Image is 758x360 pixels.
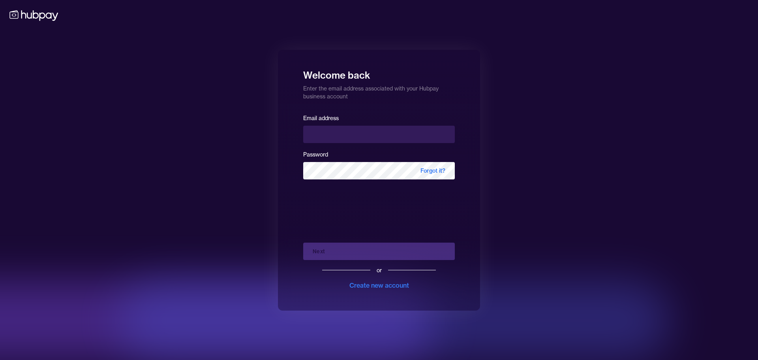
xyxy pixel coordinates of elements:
[349,281,409,290] div: Create new account
[303,115,339,122] label: Email address
[303,81,455,100] p: Enter the email address associated with your Hubpay business account
[377,266,382,274] div: or
[303,64,455,81] h1: Welcome back
[303,151,328,158] label: Password
[411,162,455,179] span: Forgot it?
